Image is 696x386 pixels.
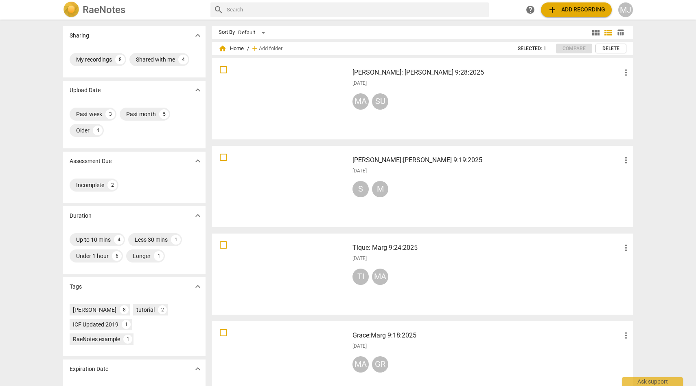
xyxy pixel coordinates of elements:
[70,365,108,373] p: Expiration Date
[591,28,601,37] span: view_module
[352,356,369,373] div: MA
[76,236,111,244] div: Up to 10 mins
[523,2,538,17] a: Help
[136,306,155,314] div: tutorial
[372,181,388,197] div: M
[372,356,388,373] div: GR
[525,5,535,15] span: help
[63,2,79,18] img: Logo
[219,29,235,35] div: Sort By
[123,335,132,344] div: 1
[547,5,605,15] span: Add recording
[352,255,367,262] span: [DATE]
[76,181,104,189] div: Incomplete
[83,4,125,15] h2: RaeNotes
[193,156,203,166] span: expand_more
[136,55,175,64] div: Shared with me
[154,251,164,261] div: 1
[105,109,115,119] div: 3
[115,55,125,64] div: 8
[70,31,89,40] p: Sharing
[70,282,82,291] p: Tags
[63,2,204,18] a: LogoRaeNotes
[214,5,223,15] span: search
[602,45,619,52] span: Delete
[70,212,92,220] p: Duration
[133,252,151,260] div: Longer
[135,236,168,244] div: Less 30 mins
[352,80,367,87] span: [DATE]
[120,305,129,314] div: 8
[158,305,167,314] div: 2
[602,26,614,39] button: List view
[114,235,124,245] div: 4
[352,181,369,197] div: S
[259,46,282,52] span: Add folder
[621,68,631,77] span: more_vert
[122,320,131,329] div: 1
[352,155,621,165] h3: Susan:Margaret 9:19:2025
[352,331,621,340] h3: Grace:Marg 9:18:2025
[618,2,633,17] button: MJ
[352,269,369,285] div: TI
[518,45,546,52] span: Selected: 1
[511,44,553,53] button: Selected: 1
[70,86,101,95] p: Upload Date
[251,44,259,53] span: add
[595,44,626,53] button: Delete
[73,320,118,329] div: ICF Updated 2019
[192,280,204,293] button: Show more
[621,243,631,253] span: more_vert
[193,85,203,95] span: expand_more
[215,149,630,224] a: [PERSON_NAME]:[PERSON_NAME] 9:19:2025[DATE]SM
[622,377,683,386] div: Ask support
[171,235,181,245] div: 1
[76,55,112,64] div: My recordings
[193,31,203,40] span: expand_more
[126,110,156,118] div: Past month
[352,243,621,253] h3: Tique: Marg 9:24:2025
[159,109,169,119] div: 5
[614,26,626,39] button: Table view
[372,269,388,285] div: MA
[193,282,203,291] span: expand_more
[219,44,227,53] span: home
[193,364,203,374] span: expand_more
[192,155,204,167] button: Show more
[352,168,367,174] span: [DATE]
[70,157,112,165] p: Assessment Due
[76,126,90,135] div: Older
[178,55,188,64] div: 4
[247,46,249,52] span: /
[73,335,120,343] div: RaeNotes example
[219,44,244,53] span: Home
[192,210,204,222] button: Show more
[193,211,203,221] span: expand_more
[621,155,631,165] span: more_vert
[372,93,388,110] div: SU
[93,126,103,135] div: 4
[76,252,109,260] div: Under 1 hour
[192,363,204,375] button: Show more
[617,29,624,36] span: table_chart
[192,84,204,96] button: Show more
[192,29,204,42] button: Show more
[352,93,369,110] div: MA
[352,68,621,77] h3: Susan: Margaret 9:28:2025
[547,5,557,15] span: add
[352,343,367,350] span: [DATE]
[541,2,612,17] button: Upload
[227,3,486,16] input: Search
[215,236,630,312] a: Tique: Marg 9:24:2025[DATE]TIMA
[603,28,613,37] span: view_list
[238,26,268,39] div: Default
[73,306,116,314] div: [PERSON_NAME]
[621,331,631,340] span: more_vert
[590,26,602,39] button: Tile view
[215,61,630,137] a: [PERSON_NAME]: [PERSON_NAME] 9:28:2025[DATE]MASU
[107,180,117,190] div: 2
[112,251,122,261] div: 6
[76,110,102,118] div: Past week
